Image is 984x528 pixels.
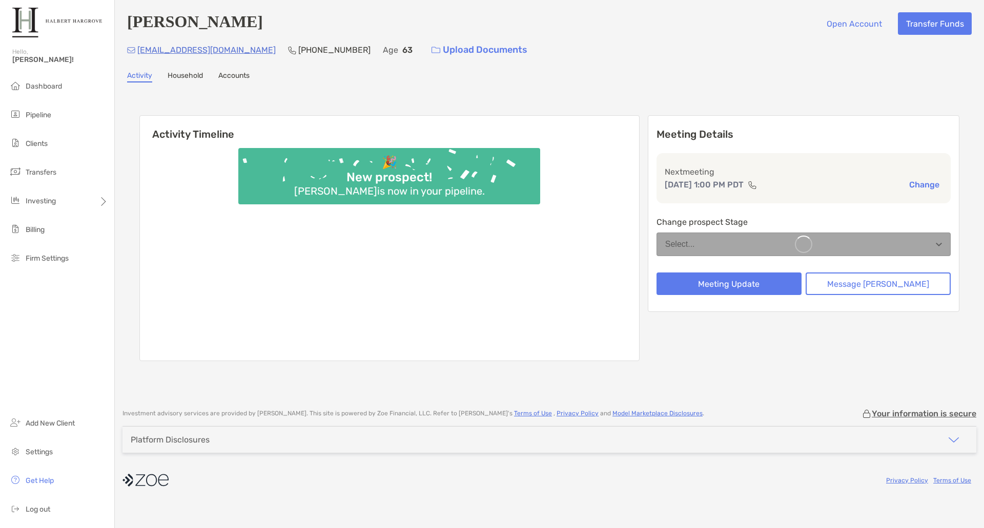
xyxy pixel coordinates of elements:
img: Email Icon [127,47,135,53]
span: Dashboard [26,82,62,91]
span: [PERSON_NAME]! [12,55,108,64]
a: Terms of Use [514,410,552,417]
a: Terms of Use [933,477,971,484]
p: Age [383,44,398,56]
img: Phone Icon [288,46,296,54]
p: Investment advisory services are provided by [PERSON_NAME] . This site is powered by Zoe Financia... [122,410,704,417]
button: Transfer Funds [898,12,972,35]
img: clients icon [9,137,22,149]
a: Upload Documents [425,39,534,61]
img: get-help icon [9,474,22,486]
span: Log out [26,505,50,514]
div: [PERSON_NAME] is now in your pipeline. [290,185,489,197]
img: company logo [122,469,169,492]
p: [DATE] 1:00 PM PDT [665,178,744,191]
img: firm-settings icon [9,251,22,264]
img: communication type [748,181,757,189]
a: Privacy Policy [557,410,599,417]
p: 63 [402,44,413,56]
img: button icon [432,47,440,54]
button: Open Account [818,12,890,35]
img: add_new_client icon [9,416,22,429]
p: Next meeting [665,165,942,178]
a: Model Marketplace Disclosures [612,410,703,417]
div: Platform Disclosures [131,435,210,445]
p: Meeting Details [657,128,951,141]
span: Investing [26,197,56,205]
h6: Activity Timeline [140,116,639,140]
img: Zoe Logo [12,4,102,41]
a: Privacy Policy [886,477,928,484]
a: Accounts [218,71,250,82]
button: Meeting Update [657,272,802,295]
h4: [PERSON_NAME] [127,12,263,35]
span: Add New Client [26,419,75,428]
img: logout icon [9,502,22,515]
img: pipeline icon [9,108,22,120]
img: transfers icon [9,165,22,178]
img: billing icon [9,223,22,235]
p: Your information is secure [872,409,976,418]
img: settings icon [9,445,22,457]
p: [PHONE_NUMBER] [298,44,371,56]
span: Transfers [26,168,56,177]
button: Message [PERSON_NAME] [806,272,951,295]
button: Change [906,179,942,190]
a: Household [168,71,203,82]
a: Activity [127,71,152,82]
span: Billing [26,225,45,234]
div: New prospect! [342,170,436,185]
p: Change prospect Stage [657,216,951,228]
img: icon arrow [948,434,960,446]
p: [EMAIL_ADDRESS][DOMAIN_NAME] [137,44,276,56]
img: dashboard icon [9,79,22,92]
div: 🎉 [378,155,401,170]
span: Clients [26,139,48,148]
span: Pipeline [26,111,51,119]
span: Firm Settings [26,254,69,263]
span: Get Help [26,476,54,485]
span: Settings [26,448,53,456]
img: investing icon [9,194,22,206]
